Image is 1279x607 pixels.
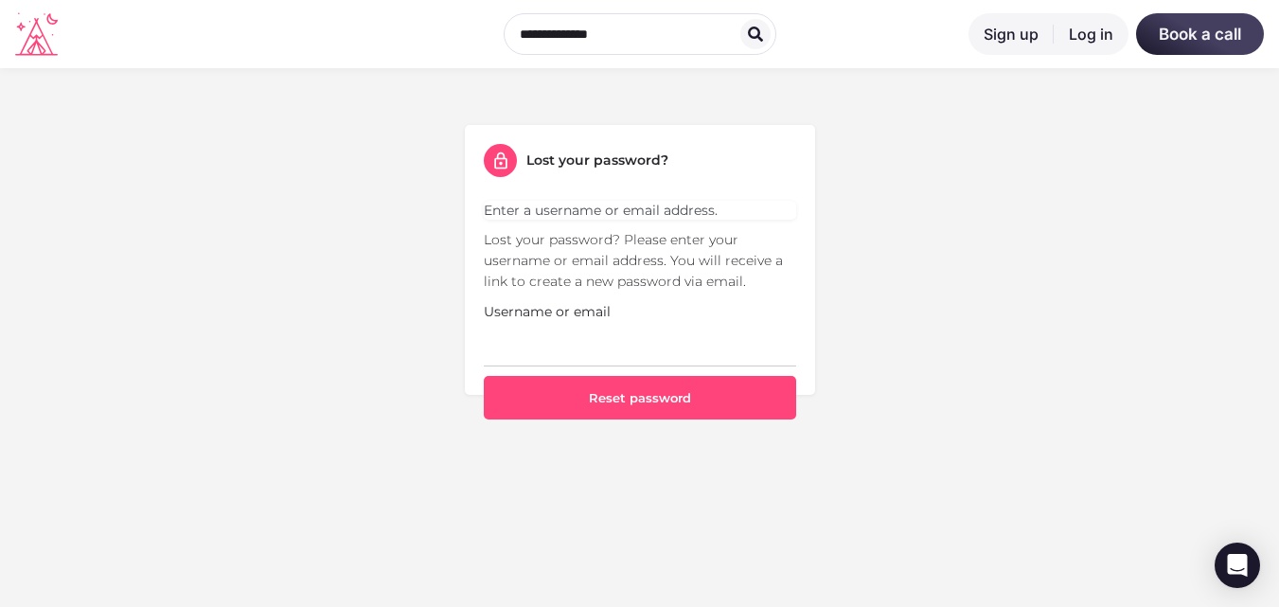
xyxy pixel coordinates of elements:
[1136,13,1264,55] a: Book a call
[484,229,796,292] p: Lost your password? Please enter your username or email address. You will receive a link to creat...
[484,376,796,420] button: Reset password
[1215,543,1260,588] div: Open Intercom Messenger
[1054,13,1128,55] a: Log in
[526,151,668,170] h5: Lost your password?
[484,301,611,322] label: Username or email
[968,13,1054,55] a: Sign up
[484,201,796,220] li: Enter a username or email address.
